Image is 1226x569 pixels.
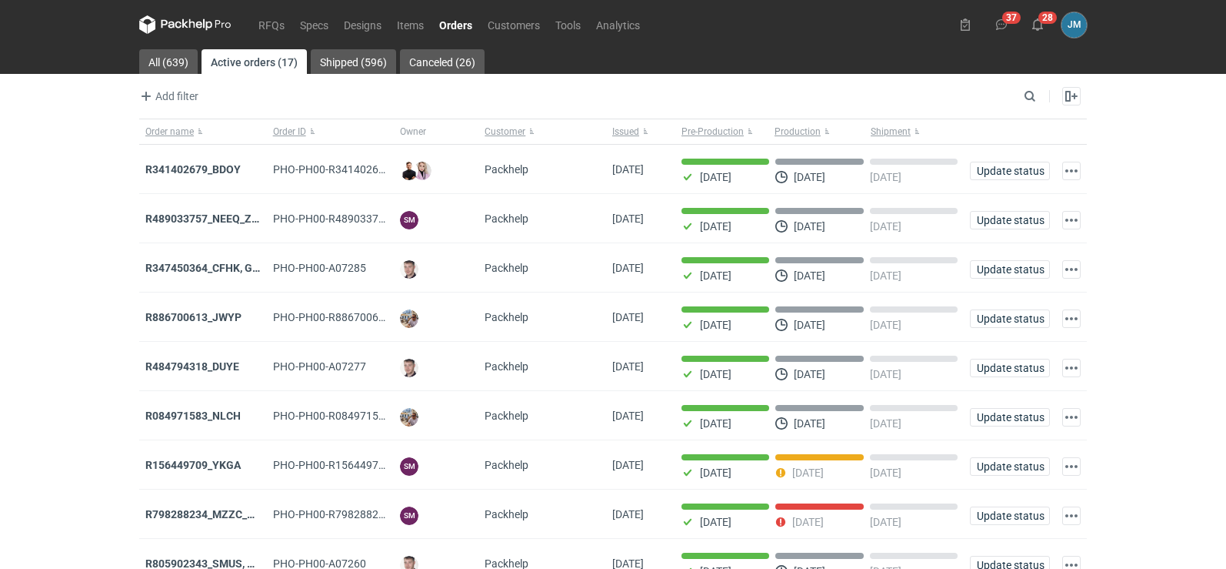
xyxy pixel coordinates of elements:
a: Customers [480,15,548,34]
span: Add filter [137,87,198,105]
span: Update status [977,510,1043,521]
button: Update status [970,408,1050,427]
span: Update status [977,363,1043,373]
p: [DATE] [700,368,731,380]
button: Actions [1062,457,1081,476]
span: Production [775,126,821,138]
strong: R347450364_CFHK, GKSJ [145,262,272,274]
span: Packhelp [485,459,528,471]
button: Order name [139,119,267,144]
svg: Packhelp Pro [139,15,232,34]
button: Production [771,119,868,144]
button: Order ID [267,119,395,144]
a: Designs [336,15,389,34]
figcaption: SM [400,507,418,525]
a: Tools [548,15,588,34]
span: PHO-PH00-R341402679_BDOY [273,163,423,176]
p: [DATE] [794,220,825,233]
a: R484794318_DUYE [145,360,239,373]
button: Update status [970,507,1050,525]
a: Canceled (26) [400,49,485,74]
button: Pre-Production [675,119,771,144]
span: Packhelp [485,163,528,176]
p: [DATE] [870,171,901,183]
span: Update status [977,412,1043,423]
span: Packhelp [485,360,528,373]
span: 22/09/2025 [612,508,644,520]
span: Update status [977,313,1043,324]
span: PHO-PH00-A07277 [273,360,366,373]
span: PHO-PH00-R156449709_YKGA [273,459,423,471]
span: Update status [977,166,1043,176]
button: Update status [970,211,1050,229]
span: PHO-PH00-A07285 [273,262,366,274]
a: R798288234_MZZC_YZOD [145,508,275,520]
a: R156449709_YKGA [145,459,241,471]
a: R084971583_NLCH [145,410,241,422]
button: Actions [1062,310,1081,328]
img: Klaudia Wiśniewska [413,162,431,180]
span: Customer [485,126,525,138]
span: Owner [400,126,426,138]
span: Update status [977,264,1043,275]
img: Michał Palasek [400,310,418,328]
a: RFQs [251,15,292,34]
button: Issued [606,119,675,144]
img: Michał Palasek [400,408,418,427]
span: Order ID [273,126,306,138]
button: 28 [1025,12,1050,37]
button: Update status [970,260,1050,279]
a: Specs [292,15,336,34]
a: Items [389,15,431,34]
a: Analytics [588,15,648,34]
span: Packhelp [485,311,528,323]
span: Issued [612,126,639,138]
button: Add filter [136,87,199,105]
span: PHO-PH00-R886700613_JWYP [273,311,424,323]
span: PHO-PH00-R084971583_NLCH [273,410,424,422]
p: [DATE] [870,269,901,282]
p: [DATE] [870,467,901,479]
p: [DATE] [870,368,901,380]
p: [DATE] [792,467,824,479]
a: R341402679_BDOY [145,163,241,176]
span: 23/09/2025 [612,459,644,471]
button: Actions [1062,162,1081,180]
button: Actions [1062,211,1081,229]
p: [DATE] [870,220,901,233]
a: Shipped (596) [311,49,396,74]
a: Active orders (17) [202,49,307,74]
span: Packhelp [485,213,528,225]
p: [DATE] [700,417,731,430]
button: Update status [970,162,1050,180]
div: Joanna Myślak [1061,12,1087,38]
span: Packhelp [485,410,528,422]
a: R489033757_NEEQ_ZVYP_WVPK_PHVG_SDDZ_GAYC [145,213,405,225]
img: Maciej Sikora [400,260,418,279]
p: [DATE] [700,319,731,331]
button: Actions [1062,260,1081,279]
button: 37 [989,12,1014,37]
p: [DATE] [792,516,824,528]
p: [DATE] [794,417,825,430]
figcaption: SM [400,457,418,476]
p: [DATE] [794,171,825,183]
p: [DATE] [870,516,901,528]
span: PHO-PH00-R489033757_NEEQ_ZVYP_WVPK_PHVG_SDDZ_GAYC [273,213,585,225]
figcaption: JM [1061,12,1087,38]
p: [DATE] [700,269,731,282]
span: 29/09/2025 [612,213,644,225]
span: Packhelp [485,508,528,520]
span: 25/09/2025 [612,311,644,323]
a: Orders [431,15,480,34]
button: Customer [478,119,606,144]
a: R886700613_JWYP [145,311,242,323]
button: Actions [1062,408,1081,427]
span: PHO-PH00-R798288234_MZZC_YZOD [273,508,455,520]
button: Shipment [868,119,964,144]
